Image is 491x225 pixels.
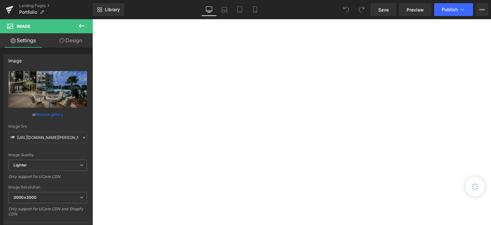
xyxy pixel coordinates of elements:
[340,3,353,16] button: Undo
[476,3,488,16] button: More
[13,195,36,200] b: 3000x3000
[19,3,93,8] a: Landing Pages
[8,132,87,143] input: Link
[17,24,30,29] span: Image
[8,54,22,63] div: Image
[19,10,37,15] span: Portfolio
[36,109,63,120] a: Browse gallery
[434,3,473,16] button: Publish
[8,174,87,183] div: Only support for UCare CDN
[442,7,458,12] span: Publish
[8,124,87,129] div: Image Src
[399,3,432,16] a: Preview
[48,33,94,48] a: Design
[247,3,263,16] a: Mobile
[378,6,389,13] span: Save
[93,3,124,16] a: New Library
[13,163,27,167] b: Lighter
[8,185,87,189] div: Image Resolution
[217,3,232,16] a: Laptop
[355,3,368,16] button: Redo
[8,153,87,157] div: Image Quality
[105,7,120,12] span: Library
[407,6,424,13] span: Preview
[8,206,87,221] div: Only support for UCare CDN and Shopify CDN
[201,3,217,16] a: Desktop
[8,111,87,118] div: or
[232,3,247,16] a: Tablet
